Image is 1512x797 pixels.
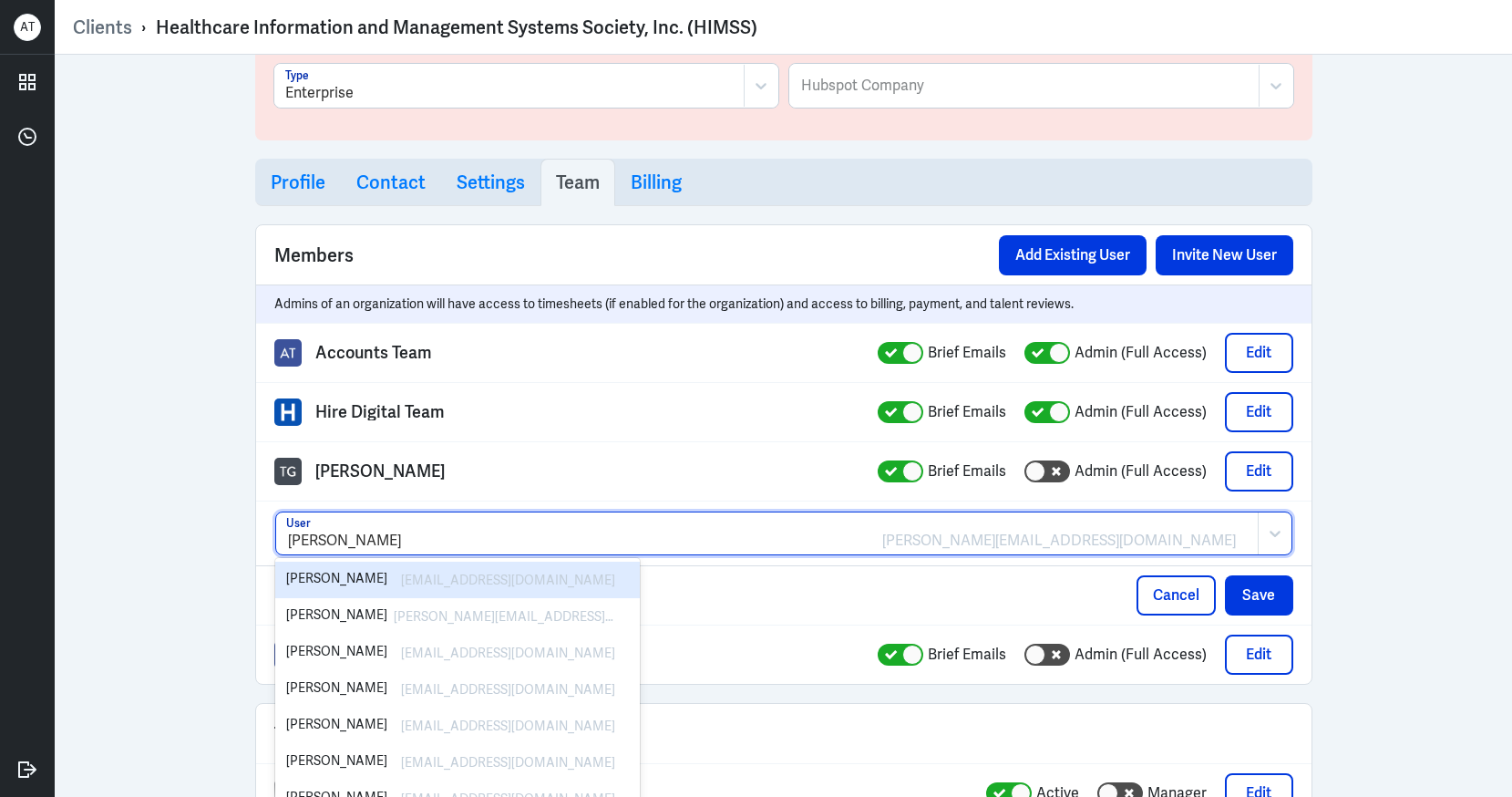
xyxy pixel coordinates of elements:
[1225,333,1293,373] button: Edit
[286,606,387,627] div: [PERSON_NAME]
[928,461,1006,482] label: Brief Emails
[556,171,600,193] h3: Team
[397,678,615,700] div: [EMAIL_ADDRESS][DOMAIN_NAME]
[1075,342,1207,364] label: Admin (Full Access)
[397,751,615,773] div: [EMAIL_ADDRESS][DOMAIN_NAME]
[928,401,1006,423] label: Brief Emails
[286,569,391,591] div: [PERSON_NAME]
[315,463,445,480] p: [PERSON_NAME]
[457,171,525,193] h3: Settings
[928,342,1006,364] label: Brief Emails
[256,285,1311,323] div: Admins of an organization will have access to timesheets (if enabled for the organization) and ac...
[397,642,615,664] div: [EMAIL_ADDRESS][DOMAIN_NAME]
[73,16,132,39] a: Clients
[397,715,615,737] div: [EMAIL_ADDRESS][DOMAIN_NAME]
[1075,461,1207,482] label: Admin (Full Access)
[274,242,354,269] span: Members
[286,715,391,737] div: [PERSON_NAME]
[1225,635,1293,675] button: Edit
[14,14,41,41] div: A T
[1137,575,1216,616] button: Cancel
[286,751,391,773] div: [PERSON_NAME]
[1075,401,1207,423] label: Admin (Full Access)
[286,678,391,700] div: [PERSON_NAME]
[631,171,682,193] h3: Billing
[999,235,1147,275] button: Add Existing User
[286,642,391,664] div: [PERSON_NAME]
[132,16,156,39] p: ›
[1225,451,1293,492] button: Edit
[315,345,432,361] p: Accounts Team
[397,569,615,591] div: [EMAIL_ADDRESS][DOMAIN_NAME]
[271,171,325,193] h3: Profile
[928,644,1006,666] label: Brief Emails
[1225,575,1293,616] button: Save
[156,16,757,39] div: Healthcare Information and Management Systems Society, Inc. (HIMSS)
[1075,644,1207,666] label: Admin (Full Access)
[356,171,426,193] h3: Contact
[274,720,334,748] span: Talents
[274,575,352,616] button: Delete
[1156,235,1293,275] button: Invite New User
[1225,392,1293,432] button: Edit
[315,404,445,420] p: Hire Digital Team
[394,606,615,627] div: [PERSON_NAME][EMAIL_ADDRESS][DOMAIN_NAME]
